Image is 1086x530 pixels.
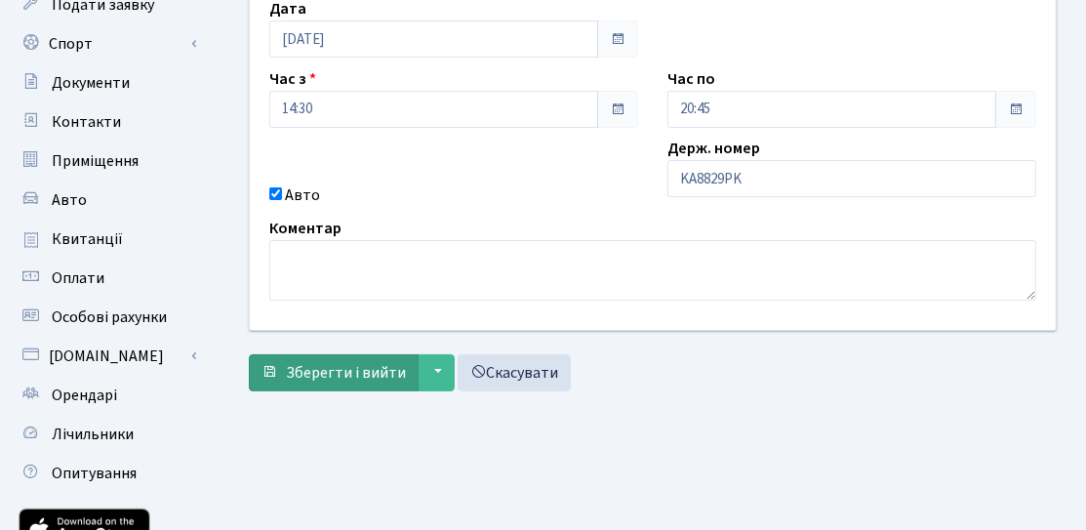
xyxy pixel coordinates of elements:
a: Особові рахунки [10,298,205,337]
a: Опитування [10,454,205,493]
a: Оплати [10,259,205,298]
a: Документи [10,63,205,102]
a: Спорт [10,24,205,63]
label: Час по [667,67,715,91]
span: Авто [52,189,87,211]
a: Квитанції [10,220,205,259]
label: Час з [269,67,316,91]
a: Лічильники [10,415,205,454]
a: Орендарі [10,376,205,415]
span: Приміщення [52,150,139,172]
span: Оплати [52,267,104,289]
span: Документи [52,72,130,94]
a: [DOMAIN_NAME] [10,337,205,376]
input: AA0001AA [667,160,1036,197]
span: Лічильники [52,424,134,445]
span: Контакти [52,111,121,133]
span: Орендарі [52,385,117,406]
a: Контакти [10,102,205,142]
label: Авто [285,183,320,207]
label: Коментар [269,217,342,240]
a: Авто [10,181,205,220]
span: Квитанції [52,228,123,250]
button: Зберегти і вийти [249,354,419,391]
span: Зберегти і вийти [286,362,406,384]
span: Особові рахунки [52,306,167,328]
label: Держ. номер [667,137,760,160]
span: Опитування [52,463,137,484]
a: Приміщення [10,142,205,181]
a: Скасувати [458,354,571,391]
